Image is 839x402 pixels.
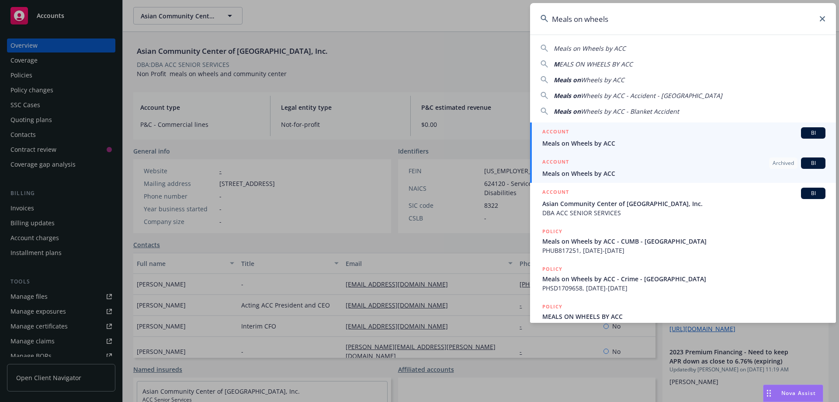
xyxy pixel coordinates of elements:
h5: ACCOUNT [542,157,569,168]
span: BI [804,189,822,197]
span: Meals on [554,91,581,100]
span: 87056237642019, [DATE]-[DATE] [542,321,825,330]
span: BI [804,159,822,167]
a: POLICYMeals on Wheels by ACC - Crime - [GEOGRAPHIC_DATA]PHSD1709658, [DATE]-[DATE] [530,260,836,297]
span: EALS ON WHEELS BY ACC [559,60,633,68]
span: Wheels by ACC - Blanket Accident [581,107,679,115]
button: Nova Assist [763,385,823,402]
input: Search... [530,3,836,35]
a: ACCOUNTBIMeals on Wheels by ACC [530,122,836,153]
h5: POLICY [542,302,562,311]
a: POLICYMEALS ON WHEELS BY ACC87056237642019, [DATE]-[DATE] [530,297,836,335]
div: Drag to move [763,385,774,402]
span: Meals on Wheels by ACC - Crime - [GEOGRAPHIC_DATA] [542,274,825,283]
span: PHUB817251, [DATE]-[DATE] [542,246,825,255]
a: ACCOUNTBIAsian Community Center of [GEOGRAPHIC_DATA], Inc.DBA ACC SENIOR SERVICES [530,183,836,222]
span: Meals on [554,107,581,115]
span: PHSD1709658, [DATE]-[DATE] [542,283,825,293]
span: Meals on [554,76,581,84]
h5: POLICY [542,227,562,236]
a: POLICYMeals on Wheels by ACC - CUMB - [GEOGRAPHIC_DATA]PHUB817251, [DATE]-[DATE] [530,222,836,260]
h5: ACCOUNT [542,127,569,138]
span: Meals on Wheels by ACC [542,169,825,178]
span: DBA ACC SENIOR SERVICES [542,208,825,217]
span: Meals on Wheels by ACC [554,44,626,52]
h5: POLICY [542,265,562,273]
span: Nova Assist [781,389,816,397]
span: Archived [773,159,794,167]
span: Wheels by ACC [581,76,624,84]
span: Meals on Wheels by ACC [542,139,825,148]
span: Wheels by ACC - Accident - [GEOGRAPHIC_DATA] [581,91,722,100]
span: M [554,60,559,68]
h5: ACCOUNT [542,188,569,198]
span: BI [804,129,822,137]
span: MEALS ON WHEELS BY ACC [542,312,825,321]
a: ACCOUNTArchivedBIMeals on Wheels by ACC [530,153,836,183]
span: Meals on Wheels by ACC - CUMB - [GEOGRAPHIC_DATA] [542,237,825,246]
span: Asian Community Center of [GEOGRAPHIC_DATA], Inc. [542,199,825,208]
